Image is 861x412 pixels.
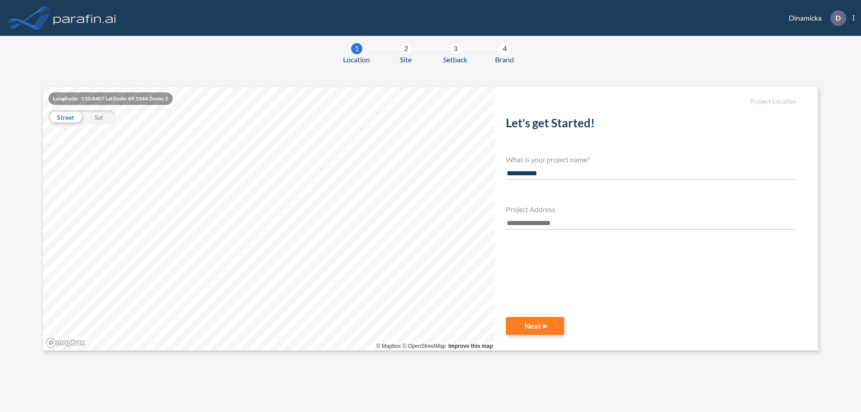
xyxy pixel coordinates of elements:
a: OpenStreetMap [402,343,446,349]
button: Next [506,317,564,335]
div: Longitude: -110.8407 Latitude: 49.1044 Zoom: 2 [48,92,173,105]
h4: What is your project name? [506,155,796,164]
a: Mapbox [376,343,401,349]
span: Location [343,54,370,65]
div: 2 [400,43,412,54]
a: Improve this map [448,343,493,349]
h5: Project Location [506,98,796,105]
div: Dinamicka [775,10,854,26]
span: Site [400,54,412,65]
p: D [835,14,841,22]
div: Sat [82,110,116,124]
div: 3 [450,43,461,54]
canvas: Map [43,87,495,351]
div: Street [48,110,82,124]
div: 1 [351,43,362,54]
h2: Let's get Started! [506,116,796,134]
a: Mapbox homepage [46,338,85,348]
h4: Project Address [506,205,796,213]
img: logo [52,9,118,27]
span: Brand [495,54,514,65]
div: 4 [499,43,510,54]
span: Setback [443,54,467,65]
